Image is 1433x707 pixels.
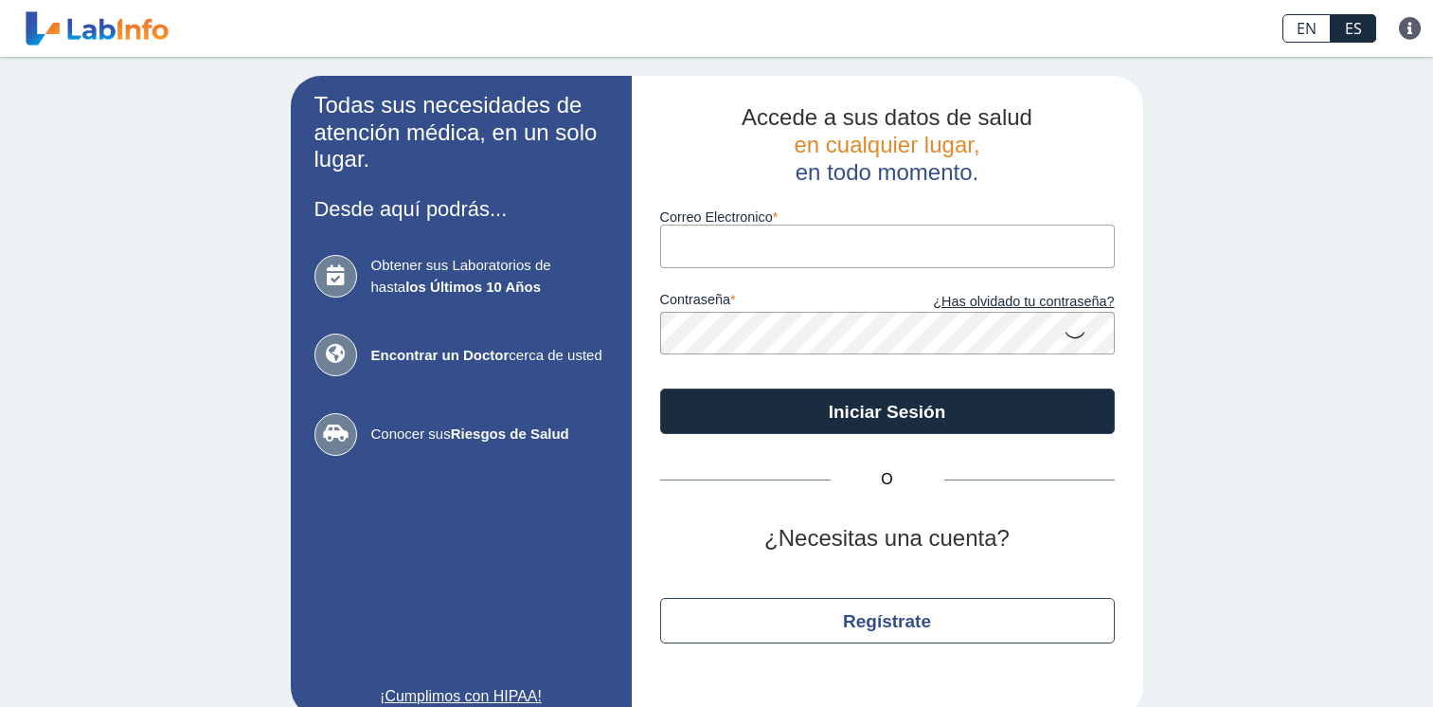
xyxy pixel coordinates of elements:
span: Obtener sus Laboratorios de hasta [371,255,608,298]
button: Iniciar Sesión [660,389,1115,434]
h3: Desde aquí podrás... [314,197,608,221]
b: los Últimos 10 Años [405,279,541,295]
span: O [831,468,944,491]
h2: Todas sus necesidades de atención médica, en un solo lugar. [314,92,608,173]
span: Conocer sus [371,424,608,445]
span: cerca de usted [371,345,608,367]
h2: ¿Necesitas una cuenta? [660,525,1115,553]
a: EN [1282,14,1331,43]
a: ES [1331,14,1376,43]
label: Correo Electronico [660,209,1115,225]
a: ¿Has olvidado tu contraseña? [887,292,1115,313]
b: Riesgos de Salud [451,426,569,442]
span: en cualquier lugar, [794,132,979,157]
span: en todo momento. [796,159,978,185]
button: Regístrate [660,598,1115,644]
b: Encontrar un Doctor [371,347,510,363]
span: Accede a sus datos de salud [742,104,1032,130]
label: contraseña [660,292,887,313]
